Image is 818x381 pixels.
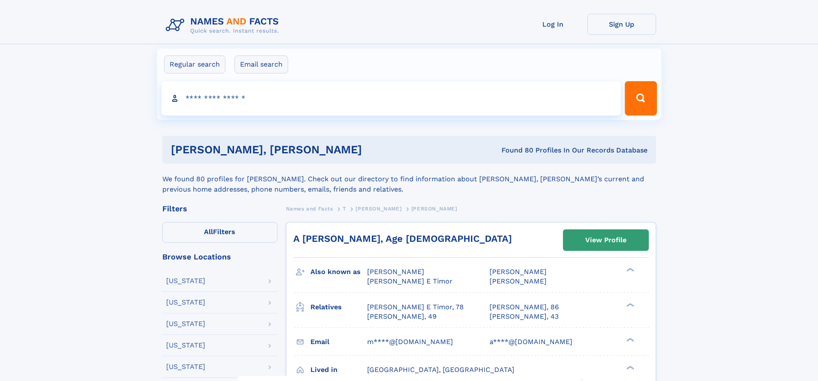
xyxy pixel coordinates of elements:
[490,268,547,276] span: [PERSON_NAME]
[625,81,657,116] button: Search Button
[367,366,514,374] span: [GEOGRAPHIC_DATA], [GEOGRAPHIC_DATA]
[293,233,512,244] a: A [PERSON_NAME], Age [DEMOGRAPHIC_DATA]
[563,230,648,250] a: View Profile
[367,268,424,276] span: [PERSON_NAME]
[234,55,288,73] label: Email search
[343,203,346,214] a: T
[519,14,587,35] a: Log In
[490,312,559,321] a: [PERSON_NAME], 43
[310,265,367,279] h3: Also known as
[162,164,656,195] div: We found 80 profiles for [PERSON_NAME]. Check out our directory to find information about [PERSON...
[162,253,277,261] div: Browse Locations
[356,206,401,212] span: [PERSON_NAME]
[411,206,457,212] span: [PERSON_NAME]
[161,81,621,116] input: search input
[367,312,437,321] a: [PERSON_NAME], 49
[624,365,635,370] div: ❯
[432,146,648,155] div: Found 80 Profiles In Our Records Database
[310,363,367,377] h3: Lived in
[286,203,333,214] a: Names and Facts
[624,302,635,308] div: ❯
[166,277,205,284] div: [US_STATE]
[162,222,277,243] label: Filters
[343,206,346,212] span: T
[166,363,205,370] div: [US_STATE]
[490,302,559,312] a: [PERSON_NAME], 86
[164,55,225,73] label: Regular search
[162,205,277,213] div: Filters
[624,267,635,273] div: ❯
[585,230,626,250] div: View Profile
[587,14,656,35] a: Sign Up
[367,277,453,285] span: [PERSON_NAME] E Timor
[310,335,367,349] h3: Email
[310,300,367,314] h3: Relatives
[356,203,401,214] a: [PERSON_NAME]
[204,228,213,236] span: All
[162,14,286,37] img: Logo Names and Facts
[490,277,547,285] span: [PERSON_NAME]
[166,320,205,327] div: [US_STATE]
[166,299,205,306] div: [US_STATE]
[166,342,205,349] div: [US_STATE]
[367,302,464,312] a: [PERSON_NAME] E Timor, 78
[624,337,635,342] div: ❯
[171,144,432,155] h1: [PERSON_NAME], [PERSON_NAME]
